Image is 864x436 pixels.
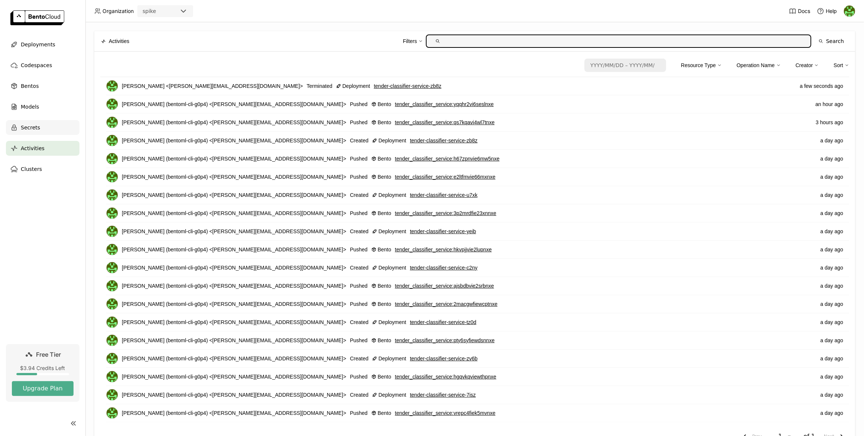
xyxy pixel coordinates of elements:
[350,336,368,344] span: Pushed
[821,191,844,199] span: a day ago
[821,209,844,217] span: a day ago
[107,117,118,128] img: Michael Gendy
[100,259,849,277] li: List item
[798,8,810,14] span: Docs
[107,153,118,164] img: Michael Gendy
[410,191,477,199] a: tender-classifier-service-u7xk
[350,409,368,417] span: Pushed
[585,59,660,71] input: Select a date range.
[821,409,844,417] span: a day ago
[10,10,64,25] img: logo
[378,264,406,272] span: Deployment
[410,318,476,326] a: tender-classifier-service-tz0d
[21,165,42,174] span: Clusters
[796,61,813,69] div: Creator
[122,282,346,290] span: [PERSON_NAME] (bentoml-cli-g0p4) <[PERSON_NAME][EMAIL_ADDRESS][DOMAIN_NAME]>
[789,7,810,15] a: Docs
[100,186,849,204] li: List item
[796,57,819,73] div: Creator
[378,336,391,344] span: Bento
[21,144,45,153] span: Activities
[350,354,369,363] span: Created
[403,37,417,45] div: Filters
[350,318,369,326] span: Created
[122,155,346,163] span: [PERSON_NAME] (bentoml-cli-g0p4) <[PERSON_NAME][EMAIL_ADDRESS][DOMAIN_NAME]>
[12,381,74,396] button: Upgrade Plan
[410,227,476,235] a: tender-classifier-service-yeib
[821,336,844,344] span: a day ago
[100,222,849,241] li: List item
[378,118,391,126] span: Bento
[107,226,118,237] img: Michael Gendy
[378,100,391,108] span: Bento
[122,354,346,363] span: [PERSON_NAME] (bentoml-cli-g0p4) <[PERSON_NAME][EMAIL_ADDRESS][DOMAIN_NAME]>
[834,61,843,69] div: Sort
[21,82,39,90] span: Bentos
[122,336,346,344] span: [PERSON_NAME] (bentoml-cli-g0p4) <[PERSON_NAME][EMAIL_ADDRESS][DOMAIN_NAME]>
[122,245,346,254] span: [PERSON_NAME] (bentoml-cli-g0p4) <[PERSON_NAME][EMAIL_ADDRESS][DOMAIN_NAME]>
[350,100,368,108] span: Pushed
[100,331,849,350] li: List item
[6,99,79,114] a: Models
[100,368,849,386] li: List item
[395,118,495,126] a: tender_classifier_service:qs7kqavi4wl7tnxe
[107,298,118,310] img: Michael Gendy
[107,135,118,146] img: Michael Gendy
[122,191,346,199] span: [PERSON_NAME] (bentoml-cli-g0p4) <[PERSON_NAME][EMAIL_ADDRESS][DOMAIN_NAME]>
[395,100,494,108] a: tender_classifier_service:yqqhr2vi6seslnxe
[107,244,118,255] img: Michael Gendy
[395,336,495,344] a: tender_classifier_service:pty6syfiewdsnnxe
[100,77,849,95] li: List item
[107,80,118,92] img: Michael Gendy
[6,162,79,176] a: Clusters
[737,57,781,73] div: Operation Name
[12,365,74,371] div: $3.94 Credits Left
[815,100,843,108] span: an hour ago
[107,335,118,346] img: Michael Gendy
[21,123,40,132] span: Secrets
[100,313,849,331] li: List item
[821,373,844,381] span: a day ago
[107,208,118,219] img: Michael Gendy
[821,173,844,181] span: a day ago
[122,391,346,399] span: [PERSON_NAME] (bentoml-cli-g0p4) <[PERSON_NAME][EMAIL_ADDRESS][DOMAIN_NAME]>
[6,344,79,402] a: Free Tier$3.94 Credits LeftUpgrade Plan
[122,118,346,126] span: [PERSON_NAME] (bentoml-cli-g0p4) <[PERSON_NAME][EMAIL_ADDRESS][DOMAIN_NAME]>
[350,391,369,399] span: Created
[395,245,492,254] a: tender_classifier_service:hkvpjjvie2lupnxe
[100,132,849,150] li: List item
[800,82,843,90] span: a few seconds ago
[821,282,844,290] span: a day ago
[122,300,346,308] span: [PERSON_NAME] (bentoml-cli-g0p4) <[PERSON_NAME][EMAIL_ADDRESS][DOMAIN_NAME]>
[100,95,849,113] li: List item
[102,8,134,14] span: Organization
[107,99,118,110] img: Michael Gendy
[6,37,79,52] a: Deployments
[21,40,55,49] span: Deployments
[342,82,370,90] span: Deployment
[122,136,346,145] span: [PERSON_NAME] (bentoml-cli-g0p4) <[PERSON_NAME][EMAIL_ADDRESS][DOMAIN_NAME]>
[122,82,303,90] span: [PERSON_NAME] <[PERSON_NAME][EMAIL_ADDRESS][DOMAIN_NAME]>
[378,300,391,308] span: Bento
[403,33,423,49] div: Filters
[410,391,476,399] a: tender-classifier-service-7isz
[107,317,118,328] img: Michael Gendy
[21,61,52,70] span: Codespaces
[681,57,722,73] div: Resource Type
[122,227,346,235] span: [PERSON_NAME] (bentoml-cli-g0p4) <[PERSON_NAME][EMAIL_ADDRESS][DOMAIN_NAME]>
[36,351,61,358] span: Free Tier
[821,245,844,254] span: a day ago
[378,173,391,181] span: Bento
[100,241,849,259] li: List item
[109,37,129,45] span: Activities
[821,354,844,363] span: a day ago
[100,295,849,313] li: List item
[350,136,369,145] span: Created
[122,100,346,108] span: [PERSON_NAME] (bentoml-cli-g0p4) <[PERSON_NAME][EMAIL_ADDRESS][DOMAIN_NAME]>
[681,61,716,69] div: Resource Type
[350,282,368,290] span: Pushed
[6,120,79,135] a: Secrets
[821,136,844,145] span: a day ago
[122,264,346,272] span: [PERSON_NAME] (bentoml-cli-g0p4) <[PERSON_NAME][EMAIL_ADDRESS][DOMAIN_NAME]>
[107,389,118,400] img: Michael Gendy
